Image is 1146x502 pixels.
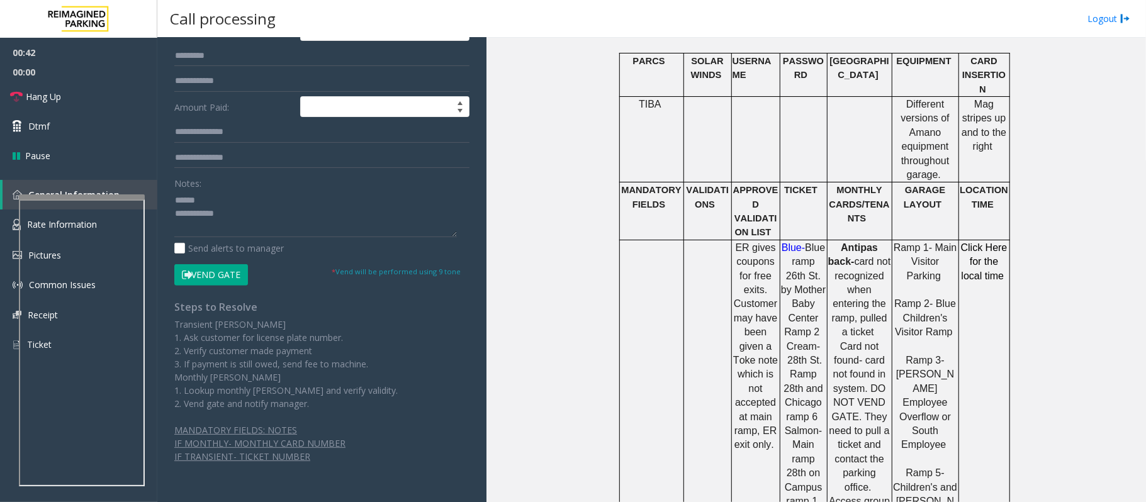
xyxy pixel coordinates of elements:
[639,99,661,109] span: TIBA
[896,355,954,450] span: Ramp 3- [PERSON_NAME] Employee Overflow or South Employee
[28,189,120,201] span: General Information
[961,242,1008,281] span: Click Here for the local time
[784,341,823,422] span: Cream- 28th St. Ramp 28th and Chicago ramp 6
[691,56,724,80] span: SOLAR WINDS
[961,243,1008,281] a: Click Here for the local time
[960,185,1008,209] span: LOCATION TIME
[13,280,23,290] img: 'icon'
[901,99,949,180] span: Different versions of Amano equipment throughout garage
[26,90,61,103] span: Hang Up
[13,190,22,199] img: 'icon'
[632,56,665,66] span: PARCS
[962,56,1006,94] span: CARD INSERTION
[174,301,469,313] h4: Steps to Resolve
[782,242,805,253] span: Blue-
[28,120,50,133] span: Dtmf
[174,437,345,449] span: IF MONTHLY- MONTHLY CARD NUMBER
[455,23,469,40] span: Toggle popup
[13,251,22,259] img: 'icon'
[174,424,297,436] span: MANDATORY FIELDS: NOTES
[174,264,248,286] button: Vend Gate
[174,318,469,410] p: Transient [PERSON_NAME] 1. Ask customer for license plate number. 2. Verify customer made payment...
[13,219,21,230] img: 'icon'
[13,339,21,350] img: 'icon'
[686,185,729,209] span: VALIDATIONS
[3,180,157,209] a: General Information
[164,3,282,34] h3: Call processing
[784,185,817,195] span: TICKET
[962,99,1006,152] span: Mag stripes up and to the right
[829,341,890,493] span: Card not found- card not found in system. DO NOT VEND GATE. They need to pull a ticket and contac...
[828,242,878,267] span: Antipas back-
[904,185,945,209] span: GARAGE LAYOUT
[171,96,297,118] label: Amount Paid:
[332,267,461,276] small: Vend will be performed using 9 tone
[1087,12,1130,25] a: Logout
[783,56,824,80] span: PASSWORD
[451,107,469,117] span: Decrease value
[174,450,310,462] span: IF TRANSIENT- TICKET NUMBER
[174,242,284,255] label: Send alerts to manager
[174,172,201,190] label: Notes:
[897,56,952,66] span: EQUIPMENT
[733,185,778,237] span: APPROVED VALIDATION LIST
[733,56,772,80] span: USERNAME
[451,97,469,107] span: Increase value
[829,56,889,80] span: [GEOGRAPHIC_DATA]
[622,185,682,209] span: MANDATORY FIELDS
[894,298,956,337] span: Ramp 2- Blue Children's Visitor Ramp
[13,311,21,319] img: 'icon'
[781,242,826,337] span: Blue ramp 26th St. by Mother Baby Center Ramp 2
[894,242,957,281] span: Ramp 1- Main Visitor Parking
[25,149,50,162] span: Pause
[733,242,778,450] span: ER gives coupons for free exits. Customer may have been given a Toke note which is not accepted a...
[829,185,890,223] span: MONTHLY CARDS/TENANTS
[938,169,941,180] span: .
[1120,12,1130,25] img: logout
[832,256,891,337] span: card not recognized when entering the ramp, pulled a ticket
